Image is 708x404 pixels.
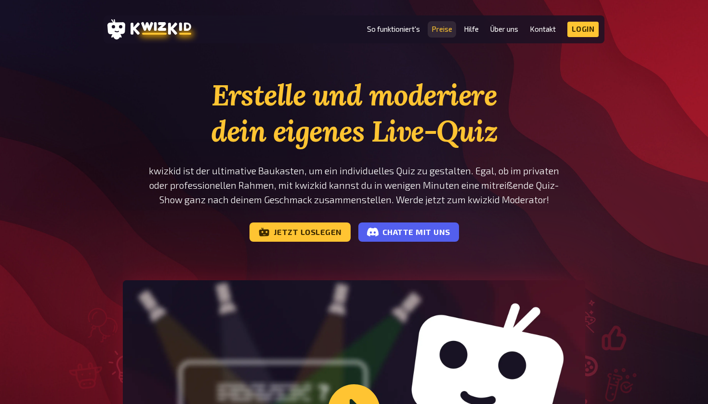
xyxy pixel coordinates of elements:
[464,25,479,33] a: Hilfe
[530,25,556,33] a: Kontakt
[123,77,585,149] h1: Erstelle und moderiere dein eigenes Live-Quiz
[249,222,351,242] a: Jetzt loslegen
[367,25,420,33] a: So funktioniert's
[432,25,452,33] a: Preise
[358,222,459,242] a: Chatte mit uns
[567,22,599,37] a: Login
[490,25,518,33] a: Über uns
[123,164,585,207] p: kwizkid ist der ultimative Baukasten, um ein individuelles Quiz zu gestalten. Egal, ob im private...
